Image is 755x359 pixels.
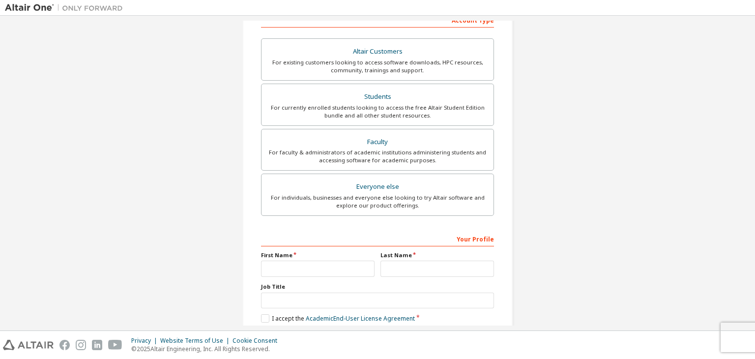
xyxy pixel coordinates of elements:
img: Altair One [5,3,128,13]
div: For individuals, businesses and everyone else looking to try Altair software and explore our prod... [267,194,488,209]
img: instagram.svg [76,340,86,350]
div: Your Profile [261,231,494,246]
div: Altair Customers [267,45,488,59]
label: First Name [261,251,375,259]
div: Everyone else [267,180,488,194]
div: Privacy [131,337,160,345]
div: Cookie Consent [232,337,283,345]
div: Faculty [267,135,488,149]
img: youtube.svg [108,340,122,350]
div: For existing customers looking to access software downloads, HPC resources, community, trainings ... [267,59,488,74]
div: Website Terms of Use [160,337,232,345]
a: Academic End-User License Agreement [306,314,415,323]
img: altair_logo.svg [3,340,54,350]
img: facebook.svg [59,340,70,350]
div: For currently enrolled students looking to access the free Altair Student Edition bundle and all ... [267,104,488,120]
div: For faculty & administrators of academic institutions administering students and accessing softwa... [267,149,488,164]
label: Last Name [380,251,494,259]
p: © 2025 Altair Engineering, Inc. All Rights Reserved. [131,345,283,353]
img: linkedin.svg [92,340,102,350]
label: Job Title [261,283,494,291]
div: Students [267,90,488,104]
label: I accept the [261,314,415,323]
